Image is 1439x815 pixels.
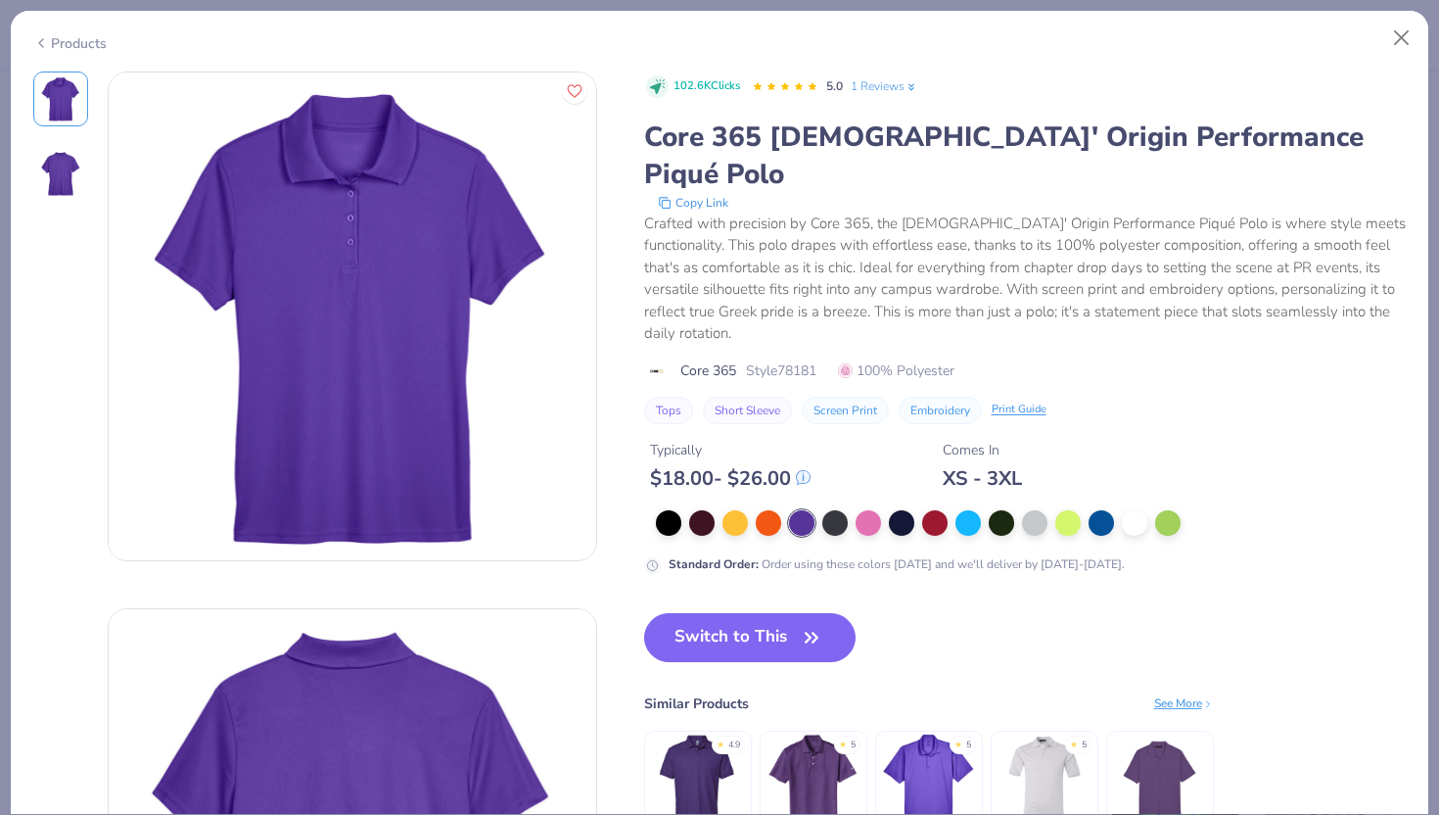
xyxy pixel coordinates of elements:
div: Comes In [943,440,1022,460]
div: XS - 3XL [943,466,1022,491]
button: Close [1383,20,1420,57]
button: Switch to This [644,613,857,662]
div: Order using these colors [DATE] and we'll deliver by [DATE]-[DATE]. [669,555,1125,573]
div: Crafted with precision by Core 365, the [DEMOGRAPHIC_DATA]' Origin Performance Piqué Polo is wher... [644,213,1407,345]
span: 102.6K Clicks [673,78,740,95]
img: Front [37,75,84,122]
div: $ 18.00 - $ 26.00 [650,466,811,491]
div: Core 365 [DEMOGRAPHIC_DATA]' Origin Performance Piqué Polo [644,119,1407,193]
div: See More [1154,695,1214,712]
button: copy to clipboard [652,193,734,213]
img: Back [37,150,84,197]
a: 1 Reviews [851,77,918,95]
div: 5 [1082,739,1087,752]
div: Print Guide [992,402,1046,418]
button: Like [562,78,587,104]
div: ★ [1070,739,1078,746]
div: 5 [851,739,856,752]
div: Typically [650,440,811,460]
strong: Standard Order : [669,556,759,572]
span: 100% Polyester [838,360,954,381]
div: ★ [839,739,847,746]
div: Products [33,33,107,54]
img: brand logo [644,363,671,379]
span: 5.0 [826,78,843,94]
span: Style 78181 [746,360,816,381]
div: 4.9 [728,739,740,752]
button: Tops [644,397,693,424]
button: Screen Print [802,397,889,424]
button: Embroidery [899,397,982,424]
div: 5.0 Stars [752,72,818,103]
div: 5 [966,739,971,752]
img: Front [109,72,596,560]
div: ★ [954,739,962,746]
div: ★ [717,739,724,746]
button: Short Sleeve [703,397,792,424]
span: Core 365 [680,360,736,381]
div: Similar Products [644,694,749,714]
